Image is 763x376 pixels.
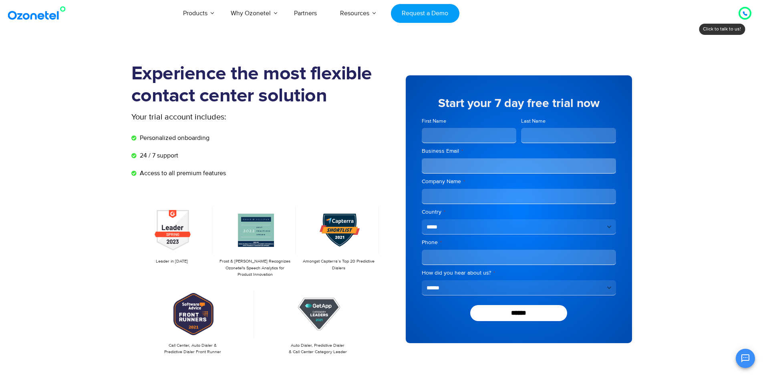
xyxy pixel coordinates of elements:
label: First Name [422,117,517,125]
span: 24 / 7 support [138,151,178,160]
p: Frost & [PERSON_NAME] Recognizes Ozonetel's Speech Analytics for Product Innovation [219,258,292,278]
p: Auto Dialer, Predictive Dialer & Call Center Category Leader [260,342,375,356]
label: How did you hear about us? [422,269,616,277]
a: Request a Demo [391,4,459,23]
label: Phone [422,239,616,247]
h1: Experience the most flexible contact center solution [131,63,382,107]
label: Country [422,208,616,216]
h5: Start your 7 day free trial now [422,97,616,109]
p: Leader in [DATE] [135,258,208,265]
label: Last Name [521,117,616,125]
label: Business Email [422,147,616,155]
span: Access to all premium features [138,168,226,178]
label: Company Name [422,178,616,186]
p: Amongst Capterra’s Top 20 Predictive Dialers [302,258,375,271]
p: Call Center, Auto Dialer & Predictive Dialer Front Runner [135,342,250,356]
span: Personalized onboarding [138,133,209,143]
p: Your trial account includes: [131,111,322,123]
button: Open chat [736,349,755,368]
